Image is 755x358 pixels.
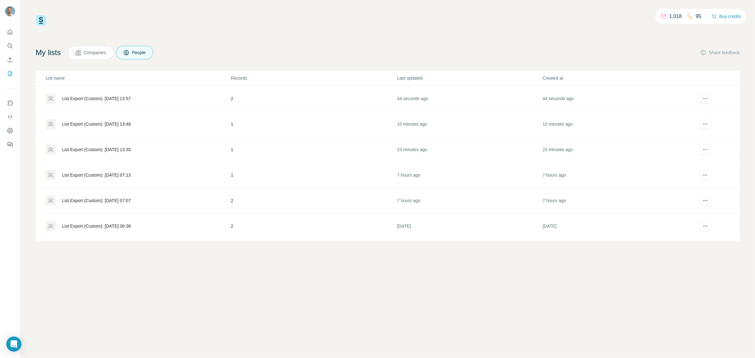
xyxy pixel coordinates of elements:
p: List name [46,75,230,81]
td: 44 seconds ago [397,86,542,111]
td: 10 minutes ago [542,111,688,137]
button: actions [700,119,710,129]
td: 1 [231,111,397,137]
button: Search [5,40,15,52]
button: Quick start [5,26,15,38]
td: 7 hours ago [397,188,542,213]
p: Last updated [397,75,542,81]
button: Use Surfe API [5,111,15,122]
td: [DATE] [397,213,542,239]
button: Buy credits [712,12,741,21]
p: 1,018 [669,13,682,20]
button: actions [700,145,710,155]
td: 2 [231,188,397,213]
div: List Export (Custom): [DATE] 06:36 [62,223,131,229]
td: 44 seconds ago [542,86,688,111]
div: List Export (Custom): [DATE] 13:57 [62,95,131,102]
button: actions [700,94,710,104]
td: 1 [231,137,397,162]
td: 7 hours ago [542,188,688,213]
td: 2 [231,213,397,239]
button: actions [700,196,710,206]
td: 2 [231,86,397,111]
h4: My lists [36,48,61,58]
div: List Export (Custom): [DATE] 07:07 [62,197,131,204]
p: Records [231,75,397,81]
td: [DATE] [542,239,688,264]
span: People [132,49,146,56]
p: 95 [696,13,701,20]
button: Share feedback [700,49,740,56]
button: Use Surfe on LinkedIn [5,97,15,109]
img: Surfe Logo [36,15,46,26]
td: 7 hours ago [397,162,542,188]
td: 1 [231,162,397,188]
button: actions [700,221,710,231]
td: 23 minutes ago [397,137,542,162]
span: Companies [84,49,107,56]
td: [DATE] [397,239,542,264]
td: [DATE] [542,213,688,239]
div: List Export (Custom): [DATE] 07:13 [62,172,131,178]
div: Open Intercom Messenger [6,337,21,352]
button: My lists [5,68,15,79]
div: List Export (Custom): [DATE] 13:48 [62,121,131,127]
p: Created at [543,75,688,81]
button: Enrich CSV [5,54,15,65]
img: Avatar [5,6,15,16]
button: actions [700,170,710,180]
td: 7 hours ago [542,162,688,188]
div: List Export (Custom): [DATE] 13:35 [62,146,131,153]
button: Dashboard [5,125,15,136]
td: 23 minutes ago [542,137,688,162]
td: 2 [231,239,397,264]
button: Feedback [5,139,15,150]
td: 10 minutes ago [397,111,542,137]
